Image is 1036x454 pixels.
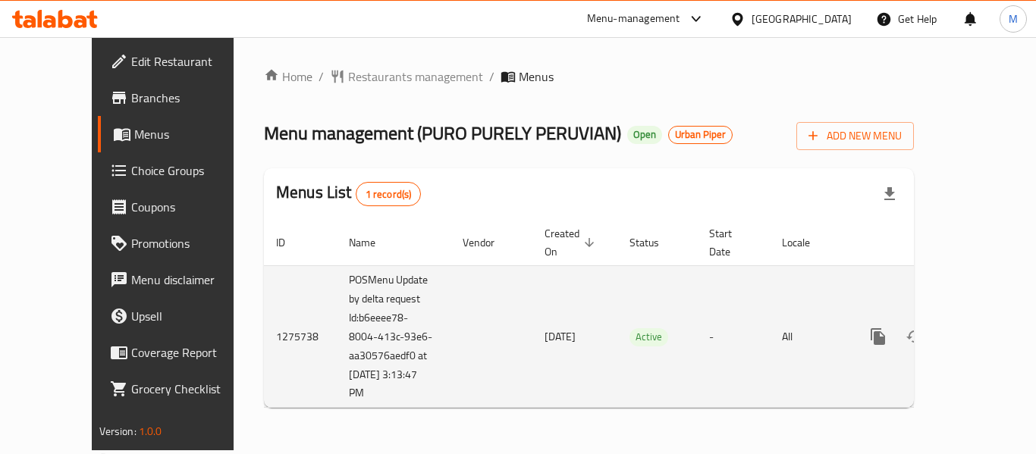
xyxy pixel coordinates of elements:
a: Promotions [98,225,265,261]
a: Menus [98,116,265,152]
button: more [860,318,896,355]
a: Grocery Checklist [98,371,265,407]
a: Menu disclaimer [98,261,265,298]
span: Created On [545,224,599,261]
table: enhanced table [264,220,1018,409]
span: [DATE] [545,327,576,346]
span: Add New Menu [808,127,902,146]
span: Choice Groups [131,161,253,180]
a: Restaurants management [330,67,483,86]
span: Upsell [131,307,253,325]
a: Coverage Report [98,334,265,371]
div: Menu-management [587,10,680,28]
span: Version: [99,421,137,441]
a: Upsell [98,298,265,334]
td: All [770,265,848,408]
span: Grocery Checklist [131,380,253,398]
span: Start Date [709,224,752,261]
nav: breadcrumb [264,67,914,86]
li: / [319,67,324,86]
li: / [489,67,494,86]
a: Home [264,67,312,86]
a: Coupons [98,189,265,225]
td: 1275738 [264,265,337,408]
span: M [1009,11,1018,27]
span: ID [276,233,305,252]
div: Open [627,126,662,144]
a: Choice Groups [98,152,265,189]
span: Locale [782,233,830,252]
div: Export file [871,176,908,212]
span: Menus [134,125,253,143]
a: Branches [98,80,265,116]
span: 1.0.0 [139,421,162,441]
span: Open [627,128,662,141]
button: Change Status [896,318,933,355]
span: Vendor [463,233,514,252]
td: POSMenu Update by delta request Id:b6eeee78-8004-413c-93e6-aa30576aedf0 at [DATE] 3:13:47 PM [337,265,451,408]
span: Name [349,233,395,252]
button: Add New Menu [796,122,914,150]
span: Edit Restaurant [131,52,253,70]
a: Edit Restaurant [98,43,265,80]
span: Status [629,233,679,252]
span: Menus [519,67,554,86]
div: [GEOGRAPHIC_DATA] [752,11,852,27]
th: Actions [848,220,1018,266]
span: Menu disclaimer [131,271,253,289]
span: Branches [131,89,253,107]
span: Promotions [131,234,253,252]
span: 1 record(s) [356,187,421,202]
span: Active [629,328,668,346]
h2: Menus List [276,181,421,206]
span: Coupons [131,198,253,216]
span: Restaurants management [348,67,483,86]
span: Coverage Report [131,343,253,362]
span: Menu management ( PURO PURELY PERUVIAN ) [264,116,621,150]
td: - [697,265,770,408]
div: Total records count [356,182,422,206]
span: Urban Piper [669,128,732,141]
